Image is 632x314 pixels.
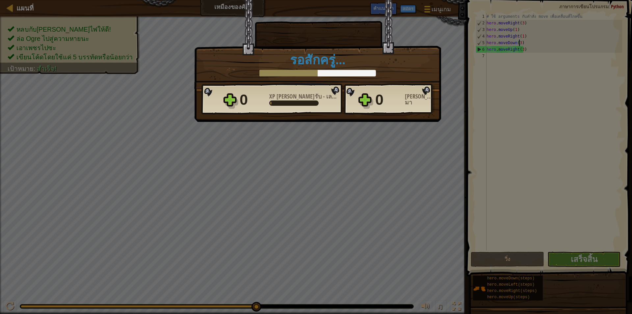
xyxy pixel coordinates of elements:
div: - [269,94,338,100]
span: XP [PERSON_NAME]รับ [269,92,323,100]
h1: รอสักครู่... [201,53,434,67]
div: 0 [240,89,265,110]
div: [PERSON_NAME]ได้มา [405,94,434,105]
span: เลเวล [325,92,342,100]
div: 0 [375,89,401,110]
